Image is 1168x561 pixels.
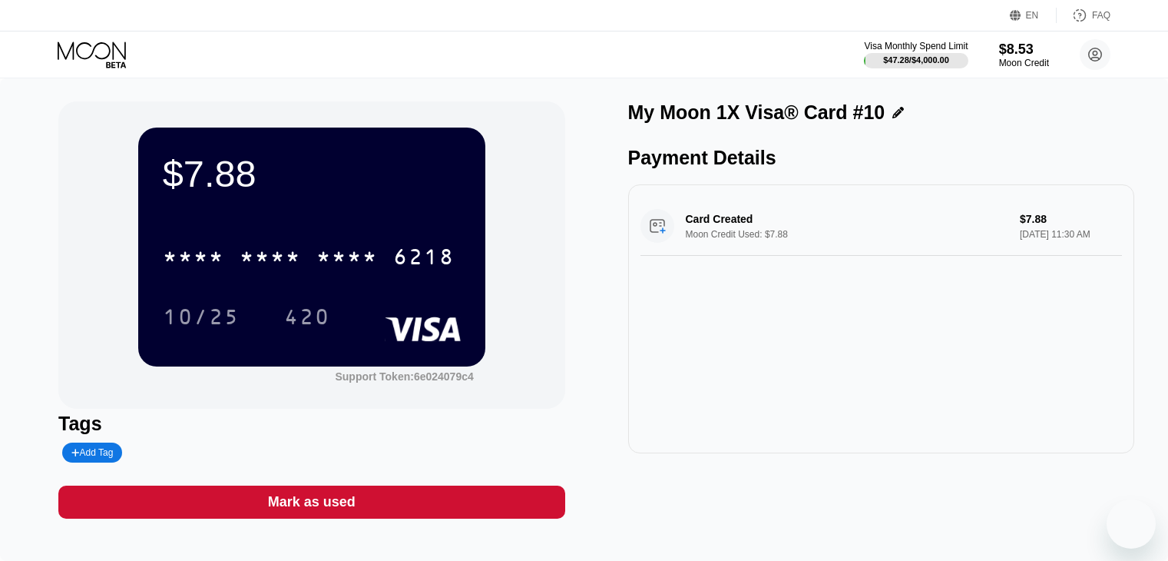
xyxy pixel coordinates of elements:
[864,41,968,51] div: Visa Monthly Spend Limit
[999,41,1049,68] div: $8.53Moon Credit
[62,443,122,463] div: Add Tag
[1057,8,1110,23] div: FAQ
[628,147,1134,169] div: Payment Details
[393,247,455,271] div: 6218
[1107,500,1156,549] iframe: Button to launch messaging window
[268,493,356,511] div: Mark as used
[163,307,240,331] div: 10/25
[58,486,564,519] div: Mark as used
[1010,8,1057,23] div: EN
[284,307,330,331] div: 420
[273,297,342,336] div: 420
[999,58,1049,68] div: Moon Credit
[163,152,461,195] div: $7.88
[628,101,885,124] div: My Moon 1X Visa® Card #10
[1092,10,1110,21] div: FAQ
[151,297,251,336] div: 10/25
[71,447,113,458] div: Add Tag
[335,370,473,383] div: Support Token: 6e024079c4
[999,41,1049,58] div: $8.53
[883,55,949,65] div: $47.28 / $4,000.00
[1026,10,1039,21] div: EN
[335,370,473,383] div: Support Token:6e024079c4
[864,41,968,68] div: Visa Monthly Spend Limit$47.28/$4,000.00
[58,413,564,435] div: Tags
